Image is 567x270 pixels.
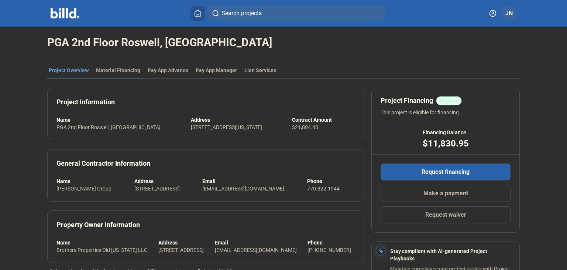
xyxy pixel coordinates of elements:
div: Address [191,116,285,124]
span: PGA 2nd Floor Roswell, [GEOGRAPHIC_DATA] [47,36,520,50]
div: General Contractor Information [56,158,150,169]
span: [PERSON_NAME] Group [56,186,111,192]
span: [EMAIL_ADDRESS][DOMAIN_NAME] [202,186,284,192]
span: JN [505,9,513,18]
div: Pay App Advance [148,67,188,74]
div: Contract Amount [292,116,355,124]
span: Search projects [221,9,262,18]
div: Name [56,239,151,246]
span: PGA 2nd Floor Roswell, [GEOGRAPHIC_DATA] [56,124,161,130]
div: Email [215,239,300,246]
span: Pay App Manager [196,67,237,74]
span: 770.822.1944 [307,186,340,192]
span: Brothers Properties Old [US_STATE] LLC [56,247,147,253]
span: [EMAIL_ADDRESS][DOMAIN_NAME] [215,247,297,253]
span: Request financing [422,168,470,176]
span: This project is eligible for financing. [381,109,460,115]
div: Material Financing [96,67,140,74]
div: Phone [307,178,355,185]
div: Project Overview [49,67,89,74]
div: Phone [307,239,355,246]
span: [STREET_ADDRESS] [134,186,180,192]
button: Make a payment [381,185,511,202]
button: Request financing [381,163,511,180]
span: [STREET_ADDRESS][US_STATE] [191,124,262,130]
div: Lien Services [244,67,276,74]
span: $21,884.43 [292,124,318,130]
div: Name [56,178,127,185]
span: $11,830.95 [423,138,469,149]
button: Request waiver [381,206,511,223]
div: Email [202,178,300,185]
span: Request waiver [425,210,466,219]
div: Project Information [56,97,115,107]
img: Billd Company Logo [51,8,80,18]
button: Search projects [207,6,385,21]
button: JN [502,6,516,21]
span: Project Financing [381,95,433,106]
div: Property Owner Information [56,220,140,230]
span: [PHONE_NUMBER] [307,247,351,253]
div: Address [158,239,207,246]
span: Make a payment [423,189,468,198]
div: Name [56,116,183,124]
span: Financing Balance [423,129,466,136]
span: Stay compliant with AI-generated Project Playbooks [390,248,487,261]
span: [STREET_ADDRESS] [158,247,204,253]
div: Address [134,178,195,185]
mat-chip: Eligible [436,96,462,105]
